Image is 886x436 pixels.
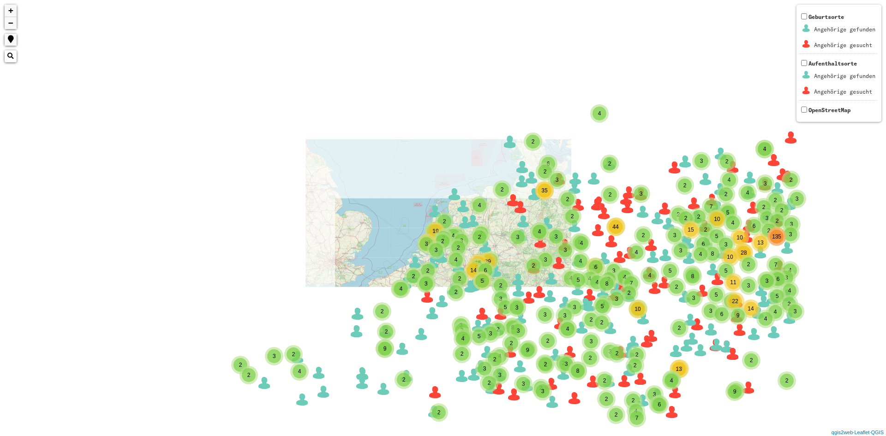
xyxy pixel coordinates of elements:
[544,257,547,263] span: 3
[461,351,464,357] span: 2
[590,317,593,323] span: 2
[484,267,487,274] span: 6
[605,396,608,402] span: 2
[764,180,767,187] span: 3
[564,247,567,253] span: 3
[488,380,491,386] span: 2
[677,211,680,218] span: 2
[747,261,750,268] span: 2
[455,289,458,295] span: 2
[688,227,694,233] span: 15
[814,22,876,37] td: Angehörige gefunden
[748,305,754,312] span: 14
[801,38,812,50] img: Geburtsorte_2_Angeh%C3%B6rigegesucht1.png
[489,330,492,337] span: 3
[648,272,652,279] span: 4
[801,23,812,34] img: Geburtsorte_2_Angeh%C3%B6rigegefunden0.png
[676,366,682,372] span: 13
[642,232,645,239] span: 2
[588,275,592,282] span: 4
[653,391,656,398] span: 3
[504,304,507,311] span: 5
[5,5,17,17] a: Zoom in
[573,304,576,311] span: 3
[726,209,730,216] span: 5
[569,275,573,281] span: 4
[777,276,780,282] span: 6
[763,146,766,152] span: 4
[630,280,633,287] span: 7
[704,227,707,233] span: 2
[702,241,705,247] span: 6
[544,311,547,318] span: 3
[577,277,580,283] span: 5
[461,335,465,342] span: 4
[598,110,601,117] span: 4
[544,361,547,368] span: 2
[616,350,619,357] span: 2
[635,408,638,414] span: 4
[871,430,884,435] a: QGIS
[612,268,616,274] span: 3
[478,333,481,340] span: 5
[699,251,702,257] span: 4
[747,282,750,289] span: 3
[455,257,458,263] span: 4
[461,327,464,334] span: 3
[600,319,604,326] span: 2
[814,69,876,84] td: Angehörige gefunden
[412,273,415,280] span: 2
[517,328,520,334] span: 3
[603,377,606,384] span: 2
[493,356,497,363] span: 2
[452,233,455,239] span: 4
[580,240,583,246] span: 4
[532,138,535,145] span: 2
[670,377,673,384] span: 4
[635,352,639,358] span: 2
[692,295,695,301] span: 3
[516,234,520,240] span: 3
[526,347,529,353] span: 9
[730,279,736,286] span: 11
[441,238,444,245] span: 2
[709,308,712,314] span: 3
[854,430,869,435] a: Leaflet
[724,268,728,274] span: 5
[774,309,777,315] span: 4
[596,279,599,286] span: 4
[684,215,688,221] span: 2
[615,412,618,418] span: 2
[741,250,747,256] span: 28
[400,286,403,292] span: 4
[499,282,503,289] span: 2
[458,275,461,282] span: 2
[715,233,718,239] span: 5
[532,263,535,269] span: 2
[555,233,558,240] span: 3
[801,85,812,96] img: Aufenthaltsorte_1_Angeh%C3%B6rigegesucht1.png
[669,268,672,274] span: 5
[563,312,567,319] span: 3
[522,381,525,387] span: 3
[732,298,738,305] span: 22
[579,258,582,264] span: 4
[443,218,446,225] span: 2
[457,245,460,251] span: 2
[571,213,574,220] span: 2
[796,196,799,202] span: 3
[566,326,569,332] span: 4
[515,305,519,311] span: 3
[635,306,641,312] span: 10
[541,388,545,394] span: 3
[697,214,700,220] span: 2
[776,218,779,224] span: 2
[609,348,612,355] span: 3
[724,241,728,248] span: 3
[635,415,639,421] span: 7
[789,231,792,238] span: 3
[785,275,788,281] span: 3
[437,409,441,416] span: 2
[711,251,714,257] span: 8
[764,316,767,322] span: 4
